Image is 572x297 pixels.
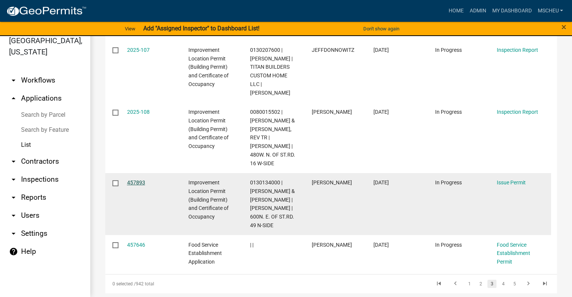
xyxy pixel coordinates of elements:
[465,280,474,288] a: 1
[448,280,463,288] a: go to previous page
[486,277,498,290] li: page 3
[466,4,489,18] a: Admin
[188,109,229,149] span: Improvement Location Permit (Building Permit) and Certificate of Occupancy
[496,242,530,265] a: Food Service Establishment Permit
[312,109,352,115] span: Bret
[489,4,534,18] a: My Dashboard
[188,179,229,220] span: Improvement Location Permit (Building Permit) and Certificate of Occupancy
[105,274,283,293] div: 942 total
[122,23,138,35] a: View
[435,109,462,115] span: In Progress
[475,277,486,290] li: page 2
[312,242,352,248] span: Bianca Letens
[9,175,18,184] i: arrow_drop_down
[127,47,150,53] a: 2025-107
[250,47,293,96] span: 0130207600 | ANDREW JOHN MIILU | TITAN BUILDERS CUSTOM HOME LLC | Cheryl Lane
[496,179,525,185] a: Issue Permit
[250,242,253,248] span: | |
[487,280,496,288] a: 3
[9,229,18,238] i: arrow_drop_down
[373,47,389,53] span: 08/04/2025
[373,109,389,115] span: 08/01/2025
[435,242,462,248] span: In Progress
[538,280,552,288] a: go to last page
[250,179,295,228] span: 0130134000 | BRANDON S RUPPELL & KENDALL L FIRMAN | Kendall Ruppel | 600N. E. OF ST.RD. 49 N-SIDE
[143,25,259,32] strong: Add "Assigned Inspector" to Dashboard List!
[112,281,136,286] span: 0 selected /
[445,4,466,18] a: Home
[561,23,566,32] button: Close
[498,277,509,290] li: page 4
[373,242,389,248] span: 07/31/2025
[521,280,536,288] a: go to next page
[360,23,402,35] button: Don't show again
[127,242,145,248] a: 457646
[510,280,519,288] a: 5
[432,280,446,288] a: go to first page
[9,211,18,220] i: arrow_drop_down
[9,76,18,85] i: arrow_drop_down
[188,242,222,265] span: Food Service Establishment Application
[373,179,389,185] span: 07/31/2025
[127,109,150,115] a: 2025-108
[9,247,18,256] i: help
[312,47,354,53] span: JEFFDONNOWITZ
[127,179,145,185] a: 457893
[435,179,462,185] span: In Progress
[188,47,229,87] span: Improvement Location Permit (Building Permit) and Certificate of Occupancy
[509,277,520,290] li: page 5
[435,47,462,53] span: In Progress
[476,280,485,288] a: 2
[250,109,295,166] span: 0080015502 | BRET & LESLIE ULYAT, REV TR | Bret Ulyat | 480W. N. OF ST.RD. 16 W-SIDE
[499,280,508,288] a: 4
[464,277,475,290] li: page 1
[312,179,352,185] span: Kendall Ruppel
[9,193,18,202] i: arrow_drop_down
[9,157,18,166] i: arrow_drop_down
[496,47,538,53] a: Inspection Report
[561,22,566,32] span: ×
[9,94,18,103] i: arrow_drop_up
[496,109,538,115] a: Inspection Report
[534,4,566,18] a: mscheu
